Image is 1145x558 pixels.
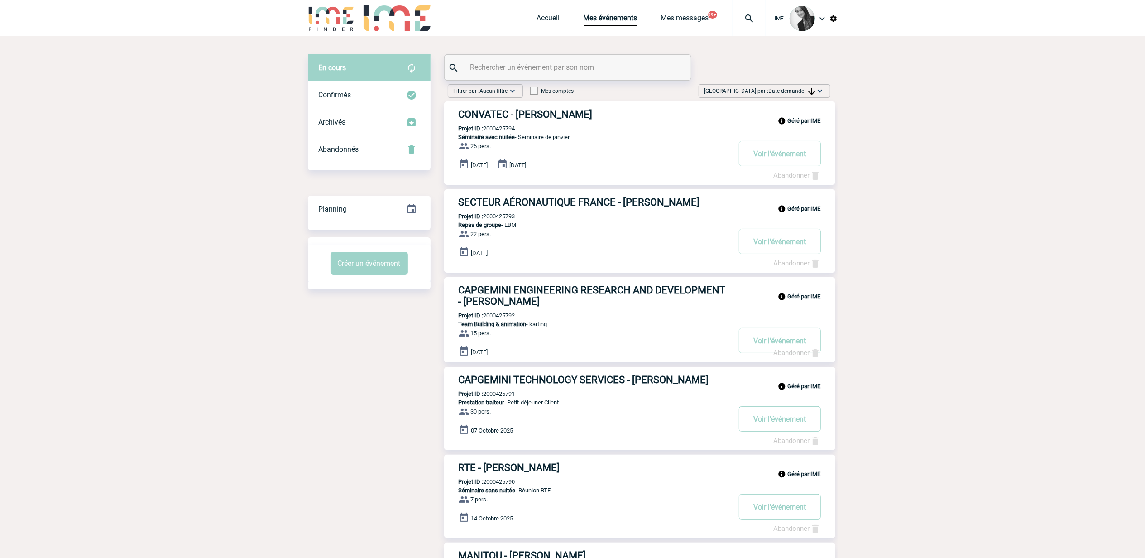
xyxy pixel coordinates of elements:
span: [GEOGRAPHIC_DATA] par : [704,87,815,96]
button: Créer un événement [331,252,408,275]
b: Géré par IME [788,383,821,390]
b: Projet ID : [459,390,484,397]
b: Géré par IME [788,205,821,212]
input: Rechercher un événement par son nom [468,61,670,74]
button: Voir l'événement [739,494,821,520]
button: Voir l'événement [739,229,821,254]
a: CAPGEMINI ENGINEERING RESEARCH AND DEVELOPMENT - [PERSON_NAME] [444,284,835,307]
span: [DATE] [471,250,488,256]
span: 7 pers. [471,496,488,503]
span: 15 pers. [471,330,491,337]
h3: CAPGEMINI TECHNOLOGY SERVICES - [PERSON_NAME] [459,374,730,385]
b: Projet ID : [459,125,484,132]
h3: CAPGEMINI ENGINEERING RESEARCH AND DEVELOPMENT - [PERSON_NAME] [459,284,730,307]
a: Abandonner [774,171,821,179]
p: - karting [444,321,730,327]
b: Projet ID : [459,312,484,319]
span: Séminaire sans nuitée [459,487,516,494]
b: Projet ID : [459,213,484,220]
b: Géré par IME [788,117,821,124]
a: Mes événements [584,14,637,26]
button: Voir l'événement [739,406,821,432]
span: Planning [319,205,347,213]
div: Retrouvez ici tous les événements que vous avez décidé d'archiver [308,109,431,136]
a: Abandonner [774,437,821,445]
span: Archivés [319,118,346,126]
img: baseline_expand_more_white_24dp-b.png [508,87,517,96]
a: CAPGEMINI TECHNOLOGY SERVICES - [PERSON_NAME] [444,374,835,385]
h3: RTE - [PERSON_NAME] [459,462,730,473]
p: 2000425791 [444,390,515,397]
img: baseline_expand_more_white_24dp-b.png [815,87,824,96]
p: - Séminaire de janvier [444,134,730,140]
h3: CONVATEC - [PERSON_NAME] [459,109,730,120]
a: RTE - [PERSON_NAME] [444,462,835,473]
button: Voir l'événement [739,141,821,166]
p: 2000425790 [444,478,515,485]
img: arrow_downward.png [808,88,815,95]
a: CONVATEC - [PERSON_NAME] [444,109,835,120]
div: Retrouvez ici tous vos événements organisés par date et état d'avancement [308,196,431,223]
img: info_black_24dp.svg [778,293,786,301]
a: Abandonner [774,349,821,357]
span: 14 Octobre 2025 [471,515,513,522]
div: Retrouvez ici tous vos évènements avant confirmation [308,54,431,82]
div: Retrouvez ici tous vos événements annulés [308,136,431,163]
span: 30 pers. [471,409,491,415]
span: 22 pers. [471,231,491,238]
b: Géré par IME [788,293,821,300]
span: Date demande [769,88,815,94]
img: 101050-0.jpg [790,6,815,31]
p: 2000425793 [444,213,515,220]
p: - Réunion RTE [444,487,730,494]
p: - Petit-déjeuner Client [444,399,730,406]
img: info_black_24dp.svg [778,382,786,390]
h3: SECTEUR AÉRONAUTIQUE FRANCE - [PERSON_NAME] [459,197,730,208]
p: - EBM [444,221,730,228]
button: Voir l'événement [739,328,821,353]
span: Repas de groupe [459,221,502,228]
span: 07 Octobre 2025 [471,427,513,434]
span: Filtrer par : [454,87,508,96]
p: 2000425794 [444,125,515,132]
span: Prestation traiteur [459,399,504,406]
b: Projet ID : [459,478,484,485]
span: IME [775,15,784,22]
span: 25 pers. [471,143,491,150]
span: Team Building & animation [459,321,527,327]
a: Planning [308,195,431,222]
button: 99+ [708,11,717,19]
img: info_black_24dp.svg [778,205,786,213]
img: info_black_24dp.svg [778,470,786,478]
span: Séminaire avec nuitée [459,134,515,140]
span: En cours [319,63,346,72]
a: Abandonner [774,259,821,267]
span: Abandonnés [319,145,359,154]
img: IME-Finder [308,5,355,31]
span: [DATE] [471,162,488,168]
a: SECTEUR AÉRONAUTIQUE FRANCE - [PERSON_NAME] [444,197,835,208]
label: Mes comptes [530,88,574,94]
p: 2000425792 [444,312,515,319]
a: Accueil [537,14,560,26]
b: Géré par IME [788,471,821,477]
span: [DATE] [471,349,488,356]
a: Mes messages [661,14,709,26]
a: Abandonner [774,524,821,533]
img: info_black_24dp.svg [778,117,786,125]
span: Aucun filtre [480,88,508,94]
span: Confirmés [319,91,351,99]
span: [DATE] [510,162,527,168]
